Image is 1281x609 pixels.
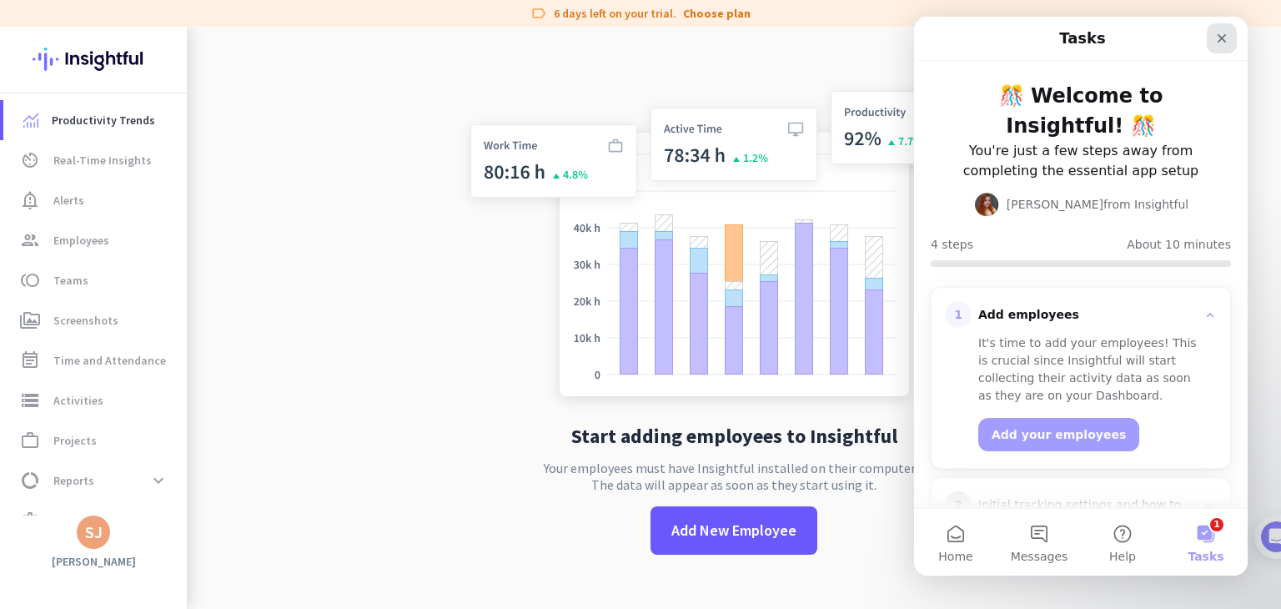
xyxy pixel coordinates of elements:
a: storageActivities [3,380,187,420]
a: groupEmployees [3,220,187,260]
button: Add New Employee [651,506,817,555]
span: Time and Attendance [53,350,166,370]
a: perm_mediaScreenshots [3,300,187,340]
span: Screenshots [53,310,118,330]
a: settingsSettings [3,501,187,541]
span: Projects [53,430,97,450]
span: Alerts [53,190,84,210]
p: Your employees must have Insightful installed on their computers. The data will appear as soon as... [544,460,924,493]
span: Reports [53,471,94,491]
a: av_timerReal-Time Insights [3,140,187,180]
span: Real-Time Insights [53,150,152,170]
span: Employees [53,230,109,250]
img: no-search-results [458,81,1010,413]
span: Teams [53,270,88,290]
i: notification_important [20,190,40,210]
i: toll [20,270,40,290]
i: perm_media [20,310,40,330]
img: Insightful logo [33,27,154,92]
a: Choose plan [683,5,751,22]
i: label [530,5,547,22]
a: menu-itemProductivity Trends [3,100,187,140]
a: data_usageReportsexpand_more [3,461,187,501]
i: storage [20,390,40,410]
a: event_noteTime and Attendance [3,340,187,380]
div: SJ [85,524,103,541]
i: group [20,230,40,250]
span: Productivity Trends [52,110,155,130]
a: tollTeams [3,260,187,300]
i: av_timer [20,150,40,170]
a: work_outlineProjects [3,420,187,461]
a: notification_importantAlerts [3,180,187,220]
img: menu-item [23,113,38,128]
i: settings [20,511,40,531]
span: Add New Employee [671,520,796,541]
button: expand_more [143,466,173,496]
h2: Start adding employees to Insightful [571,426,897,446]
span: Settings [53,511,98,531]
iframe: Intercom live chat [914,17,1248,576]
span: Activities [53,390,103,410]
i: work_outline [20,430,40,450]
i: event_note [20,350,40,370]
i: data_usage [20,471,40,491]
